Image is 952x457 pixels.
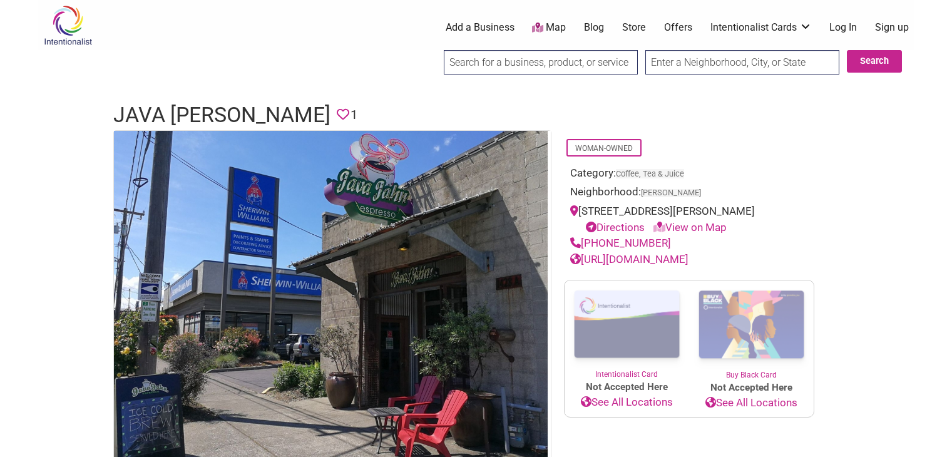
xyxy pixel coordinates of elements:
span: Not Accepted Here [565,380,689,394]
span: Not Accepted Here [689,381,814,395]
a: Add a Business [446,21,514,34]
a: Intentionalist Card [565,280,689,380]
a: View on Map [653,221,727,234]
div: [STREET_ADDRESS][PERSON_NAME] [570,203,808,235]
input: Enter a Neighborhood, City, or State [645,50,839,74]
span: [PERSON_NAME] [641,189,701,197]
a: Intentionalist Cards [710,21,812,34]
a: [PHONE_NUMBER] [570,237,671,249]
a: See All Locations [565,394,689,411]
button: Search [847,50,902,73]
input: Search for a business, product, or service [444,50,638,74]
h1: Java [PERSON_NAME] [113,100,330,130]
a: Woman-Owned [575,144,633,153]
a: See All Locations [689,395,814,411]
a: Buy Black Card [689,280,814,381]
img: Intentionalist Card [565,280,689,369]
a: Map [532,21,566,35]
a: Store [622,21,646,34]
a: Log In [829,21,857,34]
a: Sign up [875,21,909,34]
a: Coffee, Tea & Juice [616,169,684,178]
a: [URL][DOMAIN_NAME] [570,253,688,265]
a: Offers [664,21,692,34]
a: Directions [586,221,645,234]
img: Buy Black Card [689,280,814,369]
a: Blog [584,21,604,34]
span: 1 [351,105,357,125]
img: Intentionalist [38,5,98,46]
div: Category: [570,165,808,185]
div: Neighborhood: [570,184,808,203]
